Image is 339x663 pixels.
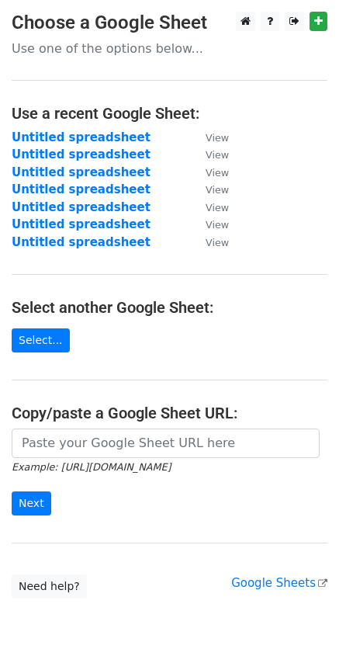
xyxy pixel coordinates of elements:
a: Untitled spreadsheet [12,148,150,161]
a: View [190,165,229,179]
a: Untitled spreadsheet [12,235,150,249]
a: Untitled spreadsheet [12,130,150,144]
a: View [190,235,229,249]
a: Untitled spreadsheet [12,182,150,196]
a: View [190,148,229,161]
small: Example: [URL][DOMAIN_NAME] [12,461,171,473]
h4: Use a recent Google Sheet: [12,104,327,123]
small: View [206,202,229,213]
input: Next [12,491,51,515]
a: Untitled spreadsheet [12,200,150,214]
h3: Choose a Google Sheet [12,12,327,34]
a: Select... [12,328,70,352]
p: Use one of the options below... [12,40,327,57]
a: View [190,217,229,231]
small: View [206,184,229,196]
h4: Copy/paste a Google Sheet URL: [12,404,327,422]
a: View [190,200,229,214]
a: View [190,130,229,144]
a: Need help? [12,574,87,599]
input: Paste your Google Sheet URL here [12,429,320,458]
small: View [206,149,229,161]
small: View [206,237,229,248]
small: View [206,132,229,144]
a: Untitled spreadsheet [12,165,150,179]
small: View [206,167,229,179]
h4: Select another Google Sheet: [12,298,327,317]
a: Untitled spreadsheet [12,217,150,231]
a: View [190,182,229,196]
a: Google Sheets [231,576,327,590]
small: View [206,219,229,231]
